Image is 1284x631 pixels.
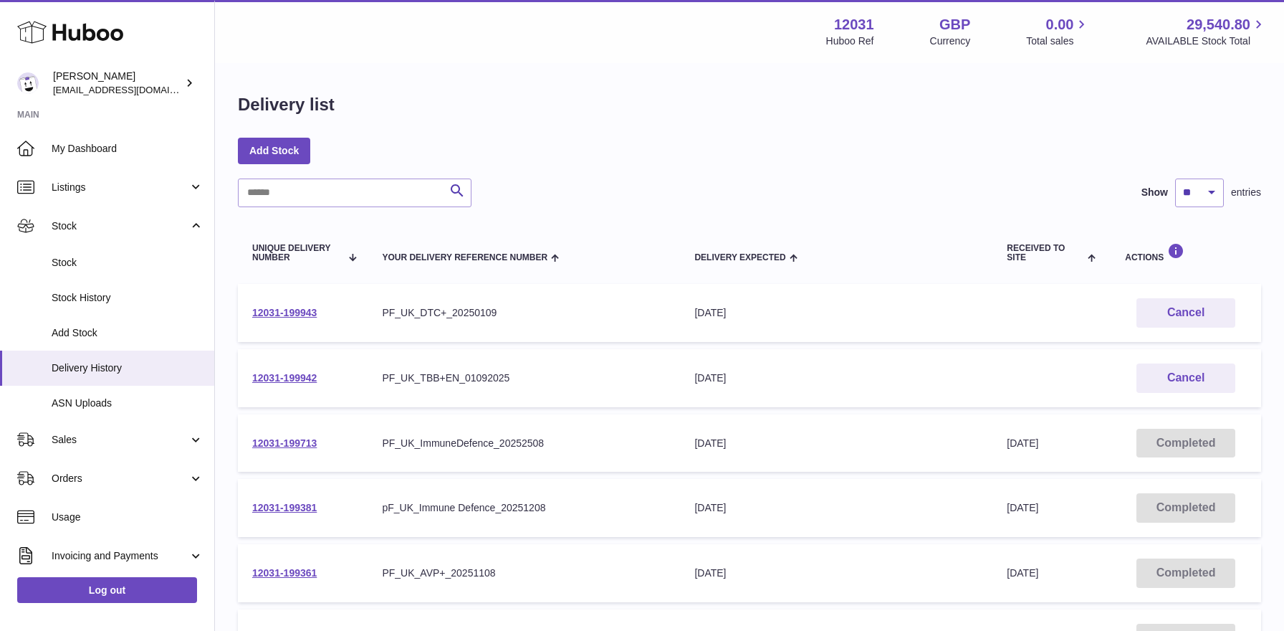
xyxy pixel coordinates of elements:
[252,567,317,579] a: 12031-199361
[238,93,335,116] h1: Delivery list
[52,433,188,447] span: Sales
[252,244,341,262] span: Unique Delivery Number
[382,501,666,515] div: pF_UK_Immune Defence_20251208
[694,306,978,320] div: [DATE]
[382,371,666,385] div: PF_UK_TBB+EN_01092025
[382,566,666,580] div: PF_UK_AVP+_20251108
[252,437,317,449] a: 12031-199713
[52,181,188,194] span: Listings
[52,511,203,524] span: Usage
[694,371,978,385] div: [DATE]
[382,253,547,262] span: Your Delivery Reference Number
[252,307,317,318] a: 12031-199943
[939,15,970,34] strong: GBP
[1007,244,1084,262] span: Received to Site
[694,501,978,515] div: [DATE]
[1026,15,1090,48] a: 0.00 Total sales
[17,577,197,603] a: Log out
[694,437,978,450] div: [DATE]
[1136,298,1235,328] button: Cancel
[1007,437,1038,449] span: [DATE]
[1187,15,1250,34] span: 29,540.80
[694,253,785,262] span: Delivery Expected
[834,15,874,34] strong: 12031
[1007,567,1038,579] span: [DATE]
[52,472,188,485] span: Orders
[382,306,666,320] div: PF_UK_DTC+_20250109
[1146,15,1267,48] a: 29,540.80 AVAILABLE Stock Total
[53,84,211,95] span: [EMAIL_ADDRESS][DOMAIN_NAME]
[252,372,317,384] a: 12031-199942
[1026,34,1090,48] span: Total sales
[52,219,188,233] span: Stock
[1125,243,1247,262] div: Actions
[52,397,203,410] span: ASN Uploads
[1007,502,1038,513] span: [DATE]
[52,142,203,156] span: My Dashboard
[1136,364,1235,393] button: Cancel
[694,566,978,580] div: [DATE]
[53,70,182,97] div: [PERSON_NAME]
[17,72,39,94] img: admin@makewellforyou.com
[52,291,203,305] span: Stock History
[52,361,203,375] span: Delivery History
[382,437,666,450] div: PF_UK_ImmuneDefence_20252508
[1141,186,1168,199] label: Show
[238,138,310,163] a: Add Stock
[1231,186,1261,199] span: entries
[52,326,203,340] span: Add Stock
[826,34,874,48] div: Huboo Ref
[1046,15,1074,34] span: 0.00
[52,549,188,563] span: Invoicing and Payments
[252,502,317,513] a: 12031-199381
[930,34,971,48] div: Currency
[52,256,203,270] span: Stock
[1146,34,1267,48] span: AVAILABLE Stock Total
